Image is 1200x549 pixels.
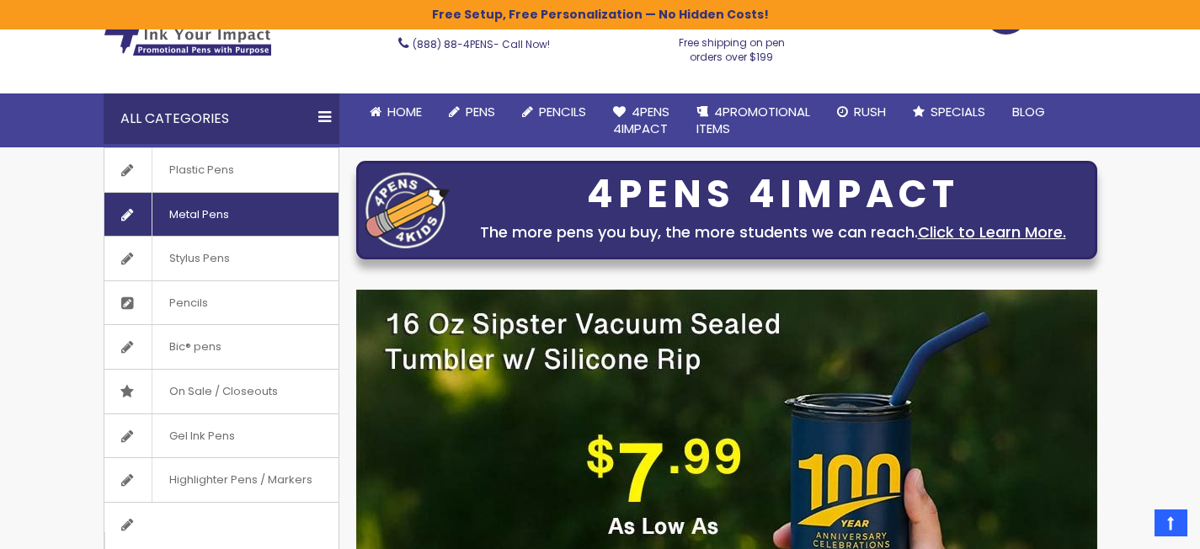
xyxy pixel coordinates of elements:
[413,37,550,51] span: - Call Now!
[104,325,339,369] a: Bic® pens
[600,93,683,148] a: 4Pens4impact
[413,37,493,51] a: (888) 88-4PENS
[104,414,339,458] a: Gel Ink Pens
[104,3,272,56] img: 4Pens Custom Pens and Promotional Products
[931,103,985,120] span: Specials
[435,93,509,131] a: Pens
[661,29,803,63] div: Free shipping on pen orders over $199
[458,177,1088,212] div: 4PENS 4IMPACT
[104,148,339,192] a: Plastic Pens
[104,237,339,280] a: Stylus Pens
[458,221,1088,244] div: The more pens you buy, the more students we can reach.
[1012,103,1045,120] span: Blog
[899,93,999,131] a: Specials
[104,93,339,144] div: All Categories
[152,414,252,458] span: Gel Ink Pens
[696,103,810,137] span: 4PROMOTIONAL ITEMS
[152,370,295,413] span: On Sale / Closeouts
[824,93,899,131] a: Rush
[466,103,495,120] span: Pens
[387,103,422,120] span: Home
[152,325,238,369] span: Bic® pens
[104,458,339,502] a: Highlighter Pens / Markers
[365,172,450,248] img: four_pen_logo.png
[104,281,339,325] a: Pencils
[854,103,886,120] span: Rush
[152,281,225,325] span: Pencils
[509,93,600,131] a: Pencils
[1061,504,1200,549] iframe: Google Customer Reviews
[683,93,824,148] a: 4PROMOTIONALITEMS
[539,103,586,120] span: Pencils
[104,193,339,237] a: Metal Pens
[104,370,339,413] a: On Sale / Closeouts
[152,458,329,502] span: Highlighter Pens / Markers
[152,148,251,192] span: Plastic Pens
[152,193,246,237] span: Metal Pens
[918,221,1066,243] a: Click to Learn More.
[613,103,669,137] span: 4Pens 4impact
[356,93,435,131] a: Home
[152,237,247,280] span: Stylus Pens
[999,93,1059,131] a: Blog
